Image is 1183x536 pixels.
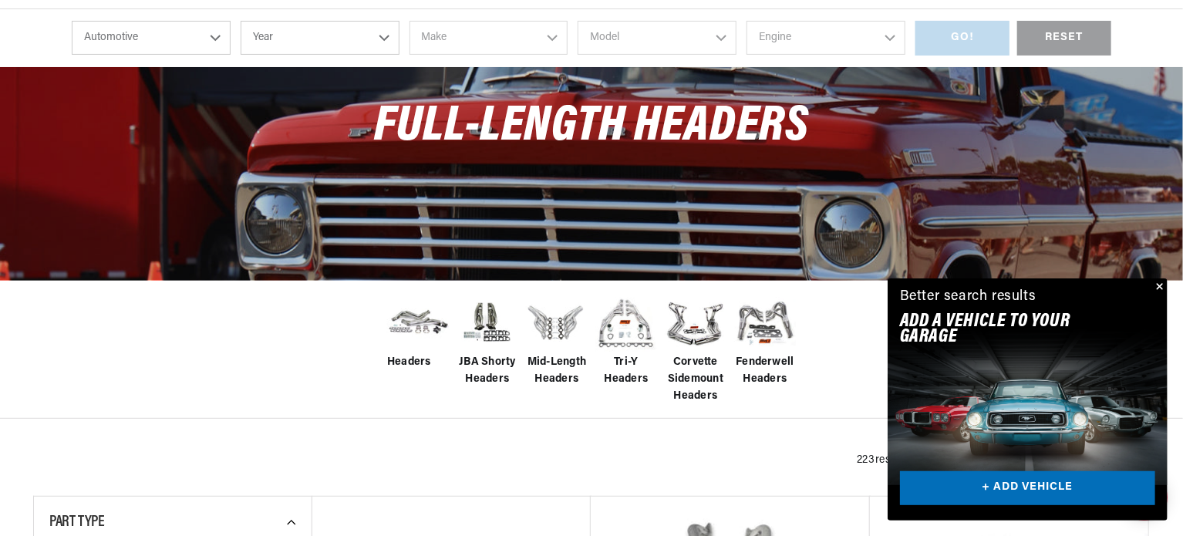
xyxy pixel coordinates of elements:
span: Full-Length Headers [374,102,808,152]
a: Mid-Length Headers Mid-Length Headers [526,292,588,389]
span: Fenderwell Headers [734,354,796,389]
select: Ride Type [72,21,231,55]
img: Fenderwell Headers [734,292,796,354]
img: Headers [387,298,449,347]
a: Headers Headers [387,292,449,371]
select: Engine [747,21,905,55]
a: Tri-Y Headers Tri-Y Headers [595,292,657,389]
h2: Add A VEHICLE to your garage [900,314,1117,346]
img: Tri-Y Headers [595,292,657,354]
button: Close [1149,278,1168,297]
span: Headers [387,354,431,371]
span: Mid-Length Headers [526,354,588,389]
span: 223 results [857,454,910,466]
span: JBA Shorty Headers [457,354,518,389]
span: Corvette Sidemount Headers [665,354,726,406]
a: JBA Shorty Headers JBA Shorty Headers [457,292,518,389]
span: Tri-Y Headers [595,354,657,389]
select: Year [241,21,399,55]
img: Mid-Length Headers [526,292,588,354]
a: Fenderwell Headers Fenderwell Headers [734,292,796,389]
img: JBA Shorty Headers [457,297,518,349]
a: Corvette Sidemount Headers Corvette Sidemount Headers [665,292,726,406]
img: Corvette Sidemount Headers [665,292,726,354]
select: Make [410,21,568,55]
a: + ADD VEHICLE [900,471,1155,506]
span: Part Type [49,514,104,530]
select: Model [578,21,736,55]
div: Better search results [900,286,1036,308]
div: RESET [1017,21,1111,56]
